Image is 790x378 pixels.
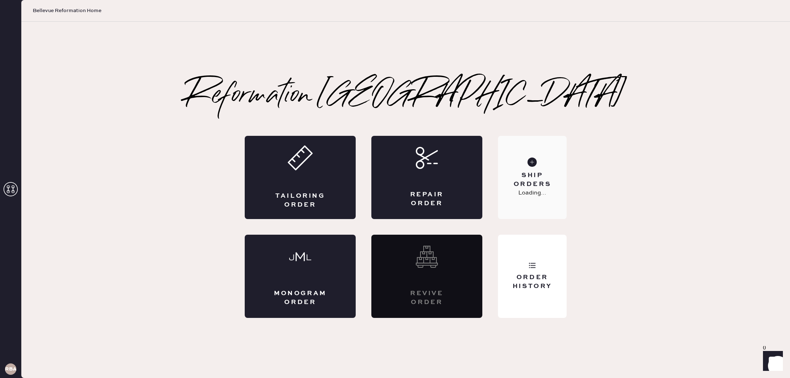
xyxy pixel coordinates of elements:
h3: RBA [5,367,16,372]
div: Tailoring Order [273,192,327,209]
p: Loading... [518,189,546,197]
div: Interested? Contact us at care@hemster.co [371,235,482,318]
h2: Reformation [GEOGRAPHIC_DATA] [186,82,626,110]
iframe: Front Chat [756,346,787,377]
div: Repair Order [400,190,454,208]
span: Bellevue Reformation Home [33,7,101,14]
div: Order History [504,273,561,291]
div: Ship Orders [504,171,561,189]
div: Monogram Order [273,289,327,307]
div: Revive order [400,289,454,307]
